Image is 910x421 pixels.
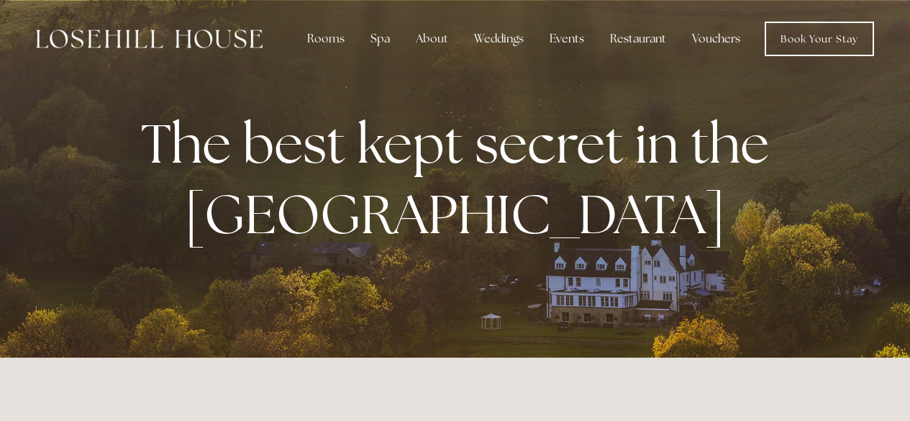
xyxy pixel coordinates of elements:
[538,24,596,53] div: Events
[296,24,356,53] div: Rooms
[463,24,535,53] div: Weddings
[599,24,678,53] div: Restaurant
[36,30,263,48] img: Losehill House
[681,24,752,53] a: Vouchers
[404,24,460,53] div: About
[765,22,874,56] a: Book Your Stay
[359,24,401,53] div: Spa
[141,108,781,249] strong: The best kept secret in the [GEOGRAPHIC_DATA]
